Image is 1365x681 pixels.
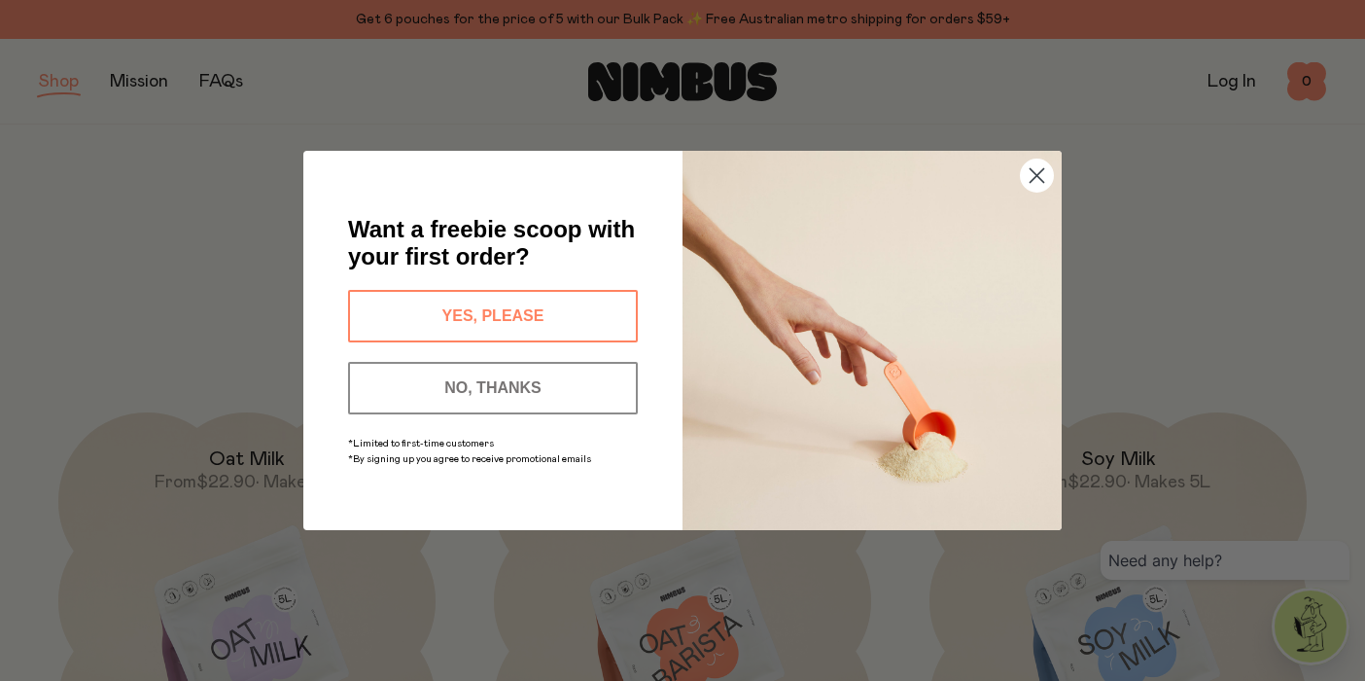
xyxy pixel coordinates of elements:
[348,454,591,464] span: *By signing up you agree to receive promotional emails
[348,362,638,414] button: NO, THANKS
[1020,159,1054,193] button: Close dialog
[348,290,638,342] button: YES, PLEASE
[348,216,635,269] span: Want a freebie scoop with your first order?
[348,439,494,448] span: *Limited to first-time customers
[682,151,1062,530] img: c0d45117-8e62-4a02-9742-374a5db49d45.jpeg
